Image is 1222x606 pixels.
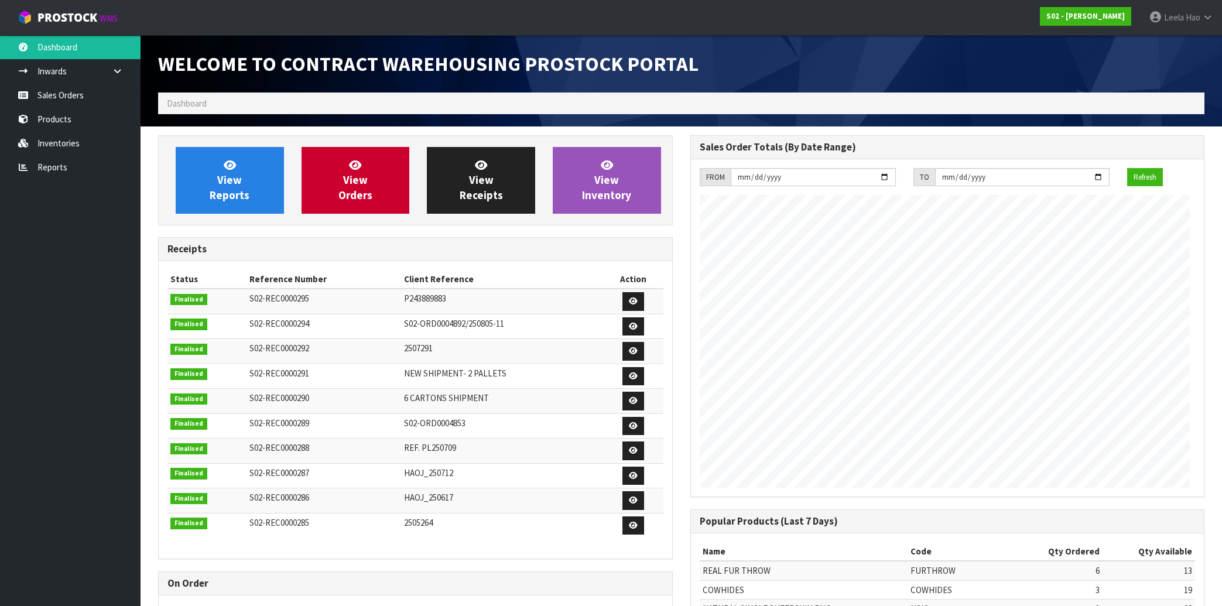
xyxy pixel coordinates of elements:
[908,580,1014,599] td: COWHIDES
[170,344,207,355] span: Finalised
[908,561,1014,580] td: FURTHROW
[404,368,506,379] span: NEW SHIPMENT- 2 PALLETS
[700,142,1196,153] h3: Sales Order Totals (By Date Range)
[100,13,118,24] small: WMS
[913,168,935,187] div: TO
[170,493,207,505] span: Finalised
[18,10,32,25] img: cube-alt.png
[401,270,603,289] th: Client Reference
[249,343,309,354] span: S02-REC0000292
[249,442,309,453] span: S02-REC0000288
[1103,580,1195,599] td: 19
[176,147,284,214] a: ViewReports
[1014,580,1103,599] td: 3
[249,517,309,528] span: S02-REC0000285
[249,368,309,379] span: S02-REC0000291
[603,270,663,289] th: Action
[1014,542,1103,561] th: Qty Ordered
[404,492,453,503] span: HAOJ_250617
[170,518,207,529] span: Finalised
[404,392,489,403] span: 6 CARTONS SHIPMENT
[404,343,433,354] span: 2507291
[700,580,908,599] td: COWHIDES
[37,10,97,25] span: ProStock
[427,147,535,214] a: ViewReceipts
[249,293,309,304] span: S02-REC0000295
[249,417,309,429] span: S02-REC0000289
[700,516,1196,527] h3: Popular Products (Last 7 Days)
[404,318,504,329] span: S02-ORD0004892/250805-11
[170,294,207,306] span: Finalised
[249,392,309,403] span: S02-REC0000290
[338,158,372,202] span: View Orders
[700,168,731,187] div: FROM
[167,244,663,255] h3: Receipts
[247,270,401,289] th: Reference Number
[1127,168,1163,187] button: Refresh
[167,578,663,589] h3: On Order
[170,319,207,330] span: Finalised
[249,318,309,329] span: S02-REC0000294
[302,147,410,214] a: ViewOrders
[170,368,207,380] span: Finalised
[700,542,908,561] th: Name
[249,467,309,478] span: S02-REC0000287
[1103,561,1195,580] td: 13
[167,98,207,109] span: Dashboard
[404,442,456,453] span: REF. PL250709
[170,443,207,455] span: Finalised
[404,467,453,478] span: HAOJ_250712
[460,158,503,202] span: View Receipts
[404,293,446,304] span: P243889883
[170,468,207,480] span: Finalised
[249,492,309,503] span: S02-REC0000286
[1014,561,1103,580] td: 6
[1186,12,1200,23] span: Hao
[170,418,207,430] span: Finalised
[158,51,699,76] span: Welcome to Contract Warehousing ProStock Portal
[700,561,908,580] td: REAL FUR THROW
[167,270,247,289] th: Status
[404,517,433,528] span: 2505264
[1164,12,1184,23] span: Leela
[1103,542,1195,561] th: Qty Available
[582,158,631,202] span: View Inventory
[553,147,661,214] a: ViewInventory
[404,417,465,429] span: S02-ORD0004853
[1046,11,1125,21] strong: S02 - [PERSON_NAME]
[210,158,249,202] span: View Reports
[170,393,207,405] span: Finalised
[908,542,1014,561] th: Code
